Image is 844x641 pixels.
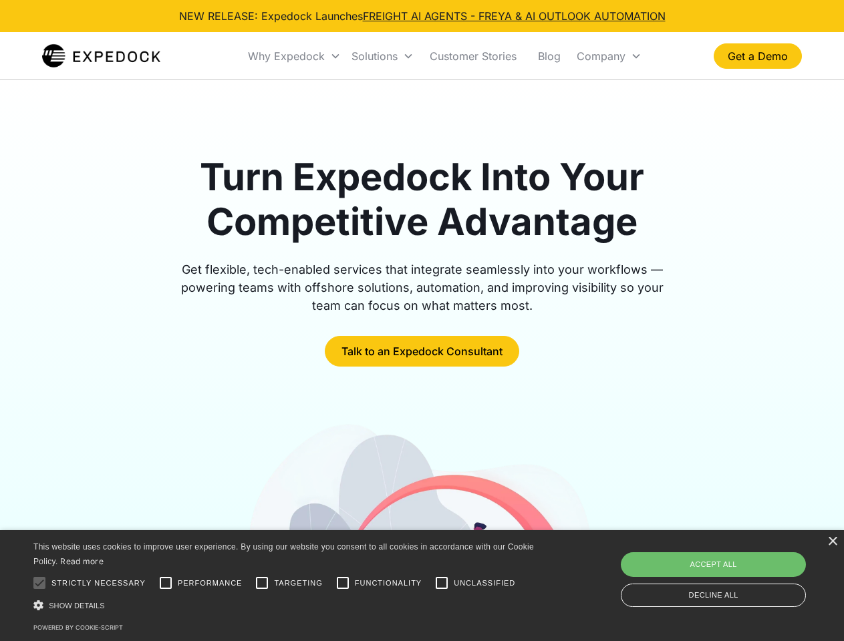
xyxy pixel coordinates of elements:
[454,578,515,589] span: Unclassified
[51,578,146,589] span: Strictly necessary
[274,578,322,589] span: Targeting
[419,33,527,79] a: Customer Stories
[178,578,243,589] span: Performance
[325,336,519,367] a: Talk to an Expedock Consultant
[351,49,398,63] div: Solutions
[243,33,346,79] div: Why Expedock
[577,49,625,63] div: Company
[60,556,104,566] a: Read more
[179,8,666,24] div: NEW RELEASE: Expedock Launches
[33,542,534,567] span: This website uses cookies to improve user experience. By using our website you consent to all coo...
[527,33,571,79] a: Blog
[33,598,539,612] div: Show details
[33,624,123,631] a: Powered by cookie-script
[714,43,802,69] a: Get a Demo
[621,497,844,641] iframe: Chat Widget
[248,49,325,63] div: Why Expedock
[49,602,105,610] span: Show details
[571,33,647,79] div: Company
[355,578,422,589] span: Functionality
[363,9,666,23] a: FREIGHT AI AGENTS - FREYA & AI OUTLOOK AUTOMATION
[166,260,679,314] div: Get flexible, tech-enabled services that integrate seamlessly into your workflows — powering team...
[346,33,419,79] div: Solutions
[42,43,160,69] a: home
[42,43,160,69] img: Expedock Logo
[166,155,679,244] h1: Turn Expedock Into Your Competitive Advantage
